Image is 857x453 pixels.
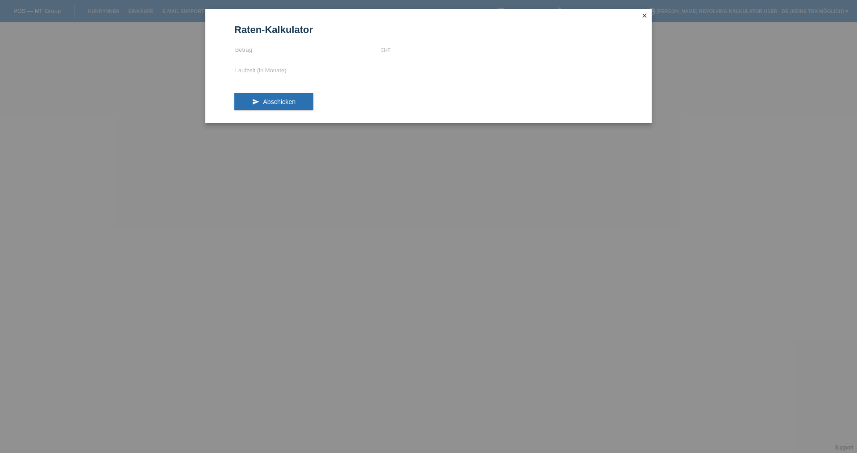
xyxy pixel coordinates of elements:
[234,24,623,35] h1: Raten-Kalkulator
[641,12,648,19] i: close
[639,11,650,21] a: close
[252,98,259,105] i: send
[263,98,295,105] span: Abschicken
[234,93,313,110] button: send Abschicken
[380,47,391,53] div: CHF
